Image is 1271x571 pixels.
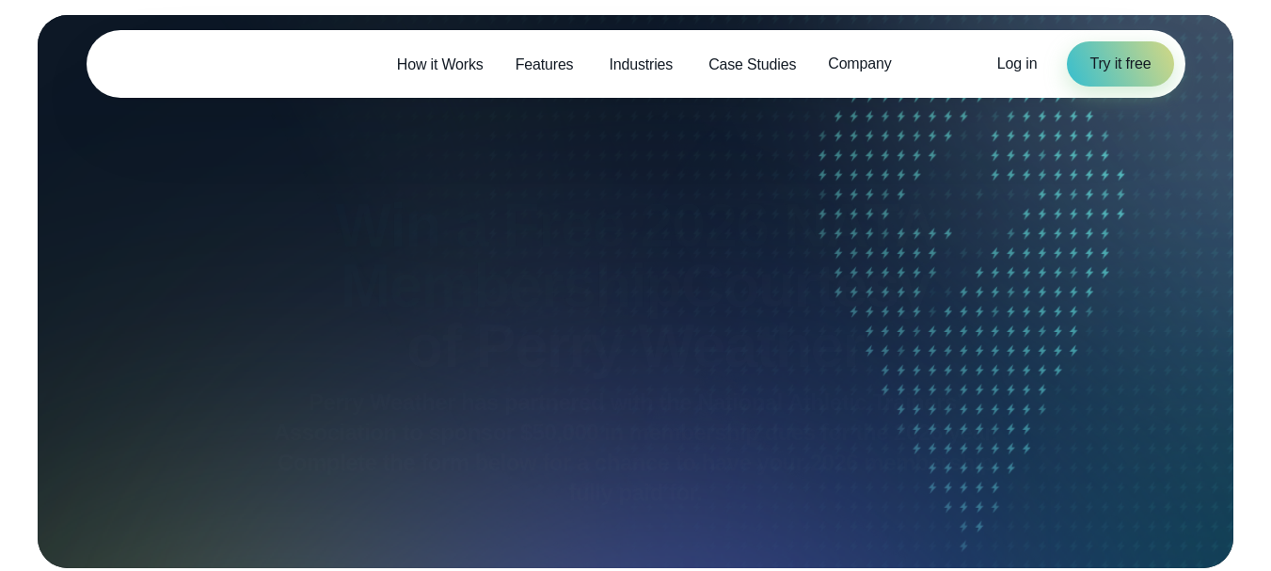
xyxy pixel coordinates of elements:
[828,53,891,75] span: Company
[397,54,484,76] span: How it Works
[708,54,796,76] span: Case Studies
[381,45,500,84] a: How it Works
[692,45,812,84] a: Case Studies
[609,54,673,76] span: Industries
[997,56,1038,71] span: Log in
[997,53,1038,75] a: Log in
[1089,53,1151,75] span: Try it free
[1067,41,1173,87] a: Try it free
[516,54,574,76] span: Features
